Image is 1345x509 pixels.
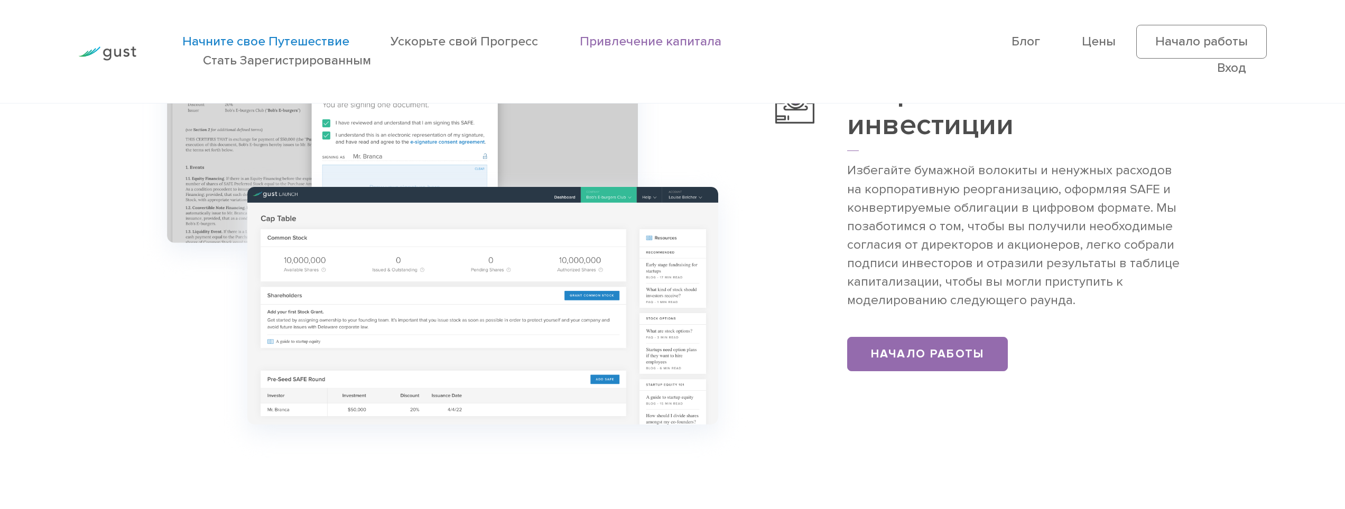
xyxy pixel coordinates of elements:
a: Начните свое Путешествие [182,34,349,49]
a: Блог [1012,34,1040,49]
a: Начало работы [847,337,1007,371]
a: Стать Зарегистрированным [203,53,371,68]
h3: Закройте свои инвестиции [847,76,1189,152]
p: Избегайте бумажной волокиты и ненужных расходов на корпоративную реорганизацию, оформляя SAFE и к... [847,161,1189,309]
a: Цены [1082,34,1116,49]
img: Логотип Gust [78,46,137,61]
a: Начало работы [1136,25,1267,59]
a: Привлечение капитала [580,34,721,49]
a: Вход [1217,60,1246,76]
a: Ускорьте свой Прогресс [391,34,538,49]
